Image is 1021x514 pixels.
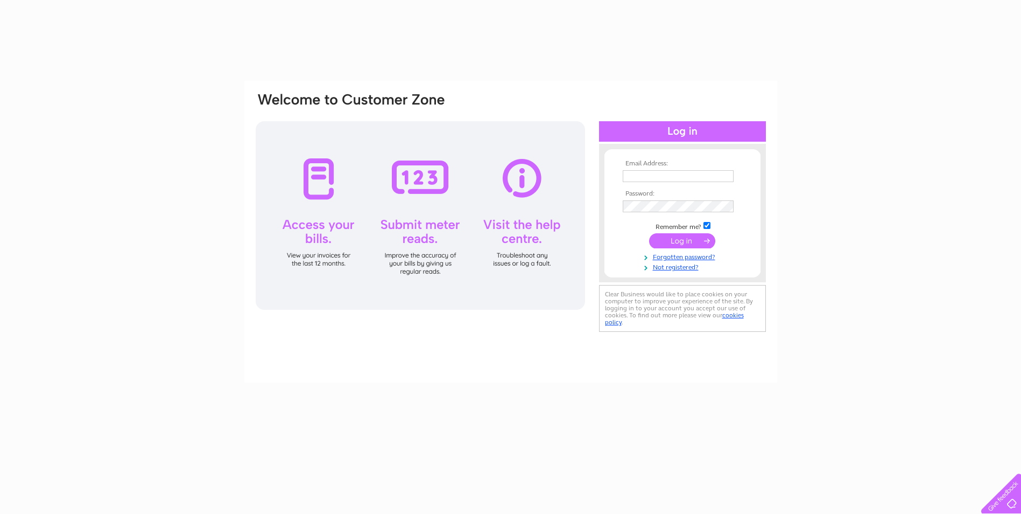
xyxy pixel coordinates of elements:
[605,311,744,326] a: cookies policy
[620,220,745,231] td: Remember me?
[599,285,766,332] div: Clear Business would like to place cookies on your computer to improve your experience of the sit...
[623,261,745,272] a: Not registered?
[620,160,745,168] th: Email Address:
[623,251,745,261] a: Forgotten password?
[620,190,745,198] th: Password:
[649,233,715,248] input: Submit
